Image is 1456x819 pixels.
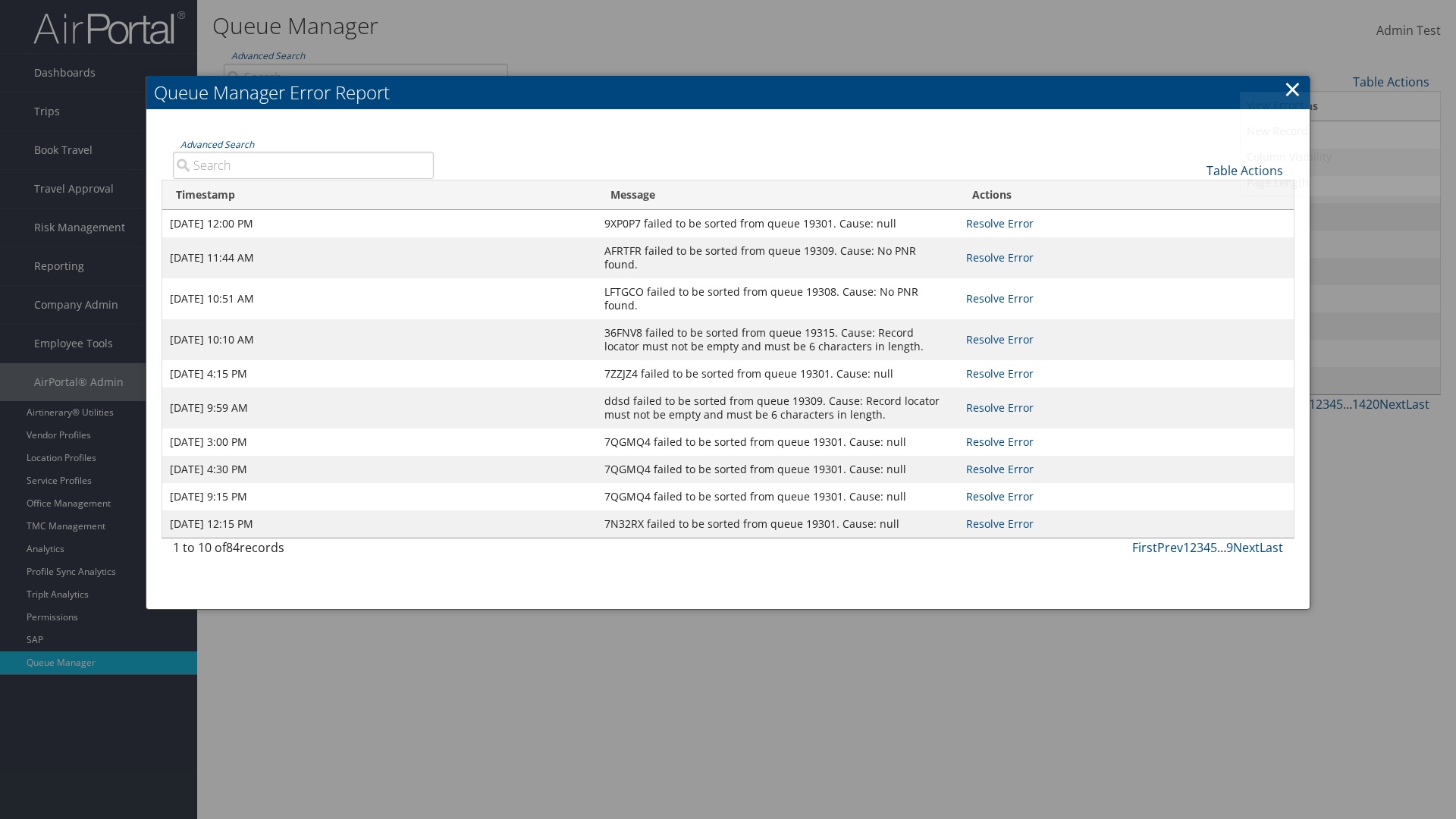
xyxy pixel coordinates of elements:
[1241,170,1440,196] a: Page Length
[597,237,959,278] td: AFRTFR failed to be sorted from queue 19309. Cause: No PNR found.
[1210,539,1217,556] a: 5
[597,483,959,510] td: 7QGMQ4 failed to be sorted from queue 19301. Cause: null
[162,388,597,428] td: [DATE] 9:59 AM
[966,462,1034,476] a: Resolve Error
[146,76,1310,109] h2: Queue Manager Error Report
[1183,539,1190,556] a: 1
[162,237,597,278] td: [DATE] 11:44 AM
[966,291,1034,306] a: Resolve Error
[1132,539,1157,556] a: First
[597,278,959,319] td: LFTGCO failed to be sorted from queue 19308. Cause: No PNR found.
[162,510,597,538] td: [DATE] 12:15 PM
[597,510,959,538] td: 7N32RX failed to be sorted from queue 19301. Cause: null
[162,278,597,319] td: [DATE] 10:51 AM
[162,428,597,456] td: [DATE] 3:00 PM
[1190,539,1197,556] a: 2
[1241,93,1440,118] a: View Errors
[180,138,254,151] a: Advanced Search
[966,435,1034,449] a: Resolve Error
[162,456,597,483] td: [DATE] 4:30 PM
[966,216,1034,231] a: Resolve Error
[1203,539,1210,556] a: 4
[597,319,959,360] td: 36FNV8 failed to be sorted from queue 19315. Cause: Record locator must not be empty and must be ...
[1226,539,1233,556] a: 9
[597,180,959,210] th: Message: activate to sort column ascending
[966,332,1034,347] a: Resolve Error
[597,456,959,483] td: 7QGMQ4 failed to be sorted from queue 19301. Cause: null
[162,360,597,388] td: [DATE] 4:15 PM
[597,428,959,456] td: 7QGMQ4 failed to be sorted from queue 19301. Cause: null
[1284,74,1301,104] a: ×
[966,366,1034,381] a: Resolve Error
[226,539,240,556] span: 84
[1260,539,1283,556] a: Last
[162,483,597,510] td: [DATE] 9:15 PM
[966,250,1034,265] a: Resolve Error
[173,152,434,179] input: Advanced Search
[173,538,434,564] div: 1 to 10 of records
[959,180,1294,210] th: Actions
[1197,539,1203,556] a: 3
[162,180,597,210] th: Timestamp: activate to sort column ascending
[597,360,959,388] td: 7ZZJZ4 failed to be sorted from queue 19301. Cause: null
[966,516,1034,531] a: Resolve Error
[597,388,959,428] td: ddsd failed to be sorted from queue 19309. Cause: Record locator must not be empty and must be 6 ...
[1217,539,1226,556] span: …
[1233,539,1260,556] a: Next
[1207,162,1283,179] a: Table Actions
[966,400,1034,415] a: Resolve Error
[966,489,1034,504] a: Resolve Error
[1157,539,1183,556] a: Prev
[162,319,597,360] td: [DATE] 10:10 AM
[1241,144,1440,170] a: Column Visibility
[162,210,597,237] td: [DATE] 12:00 PM
[1241,118,1440,144] a: New Record
[597,210,959,237] td: 9XP0P7 failed to be sorted from queue 19301. Cause: null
